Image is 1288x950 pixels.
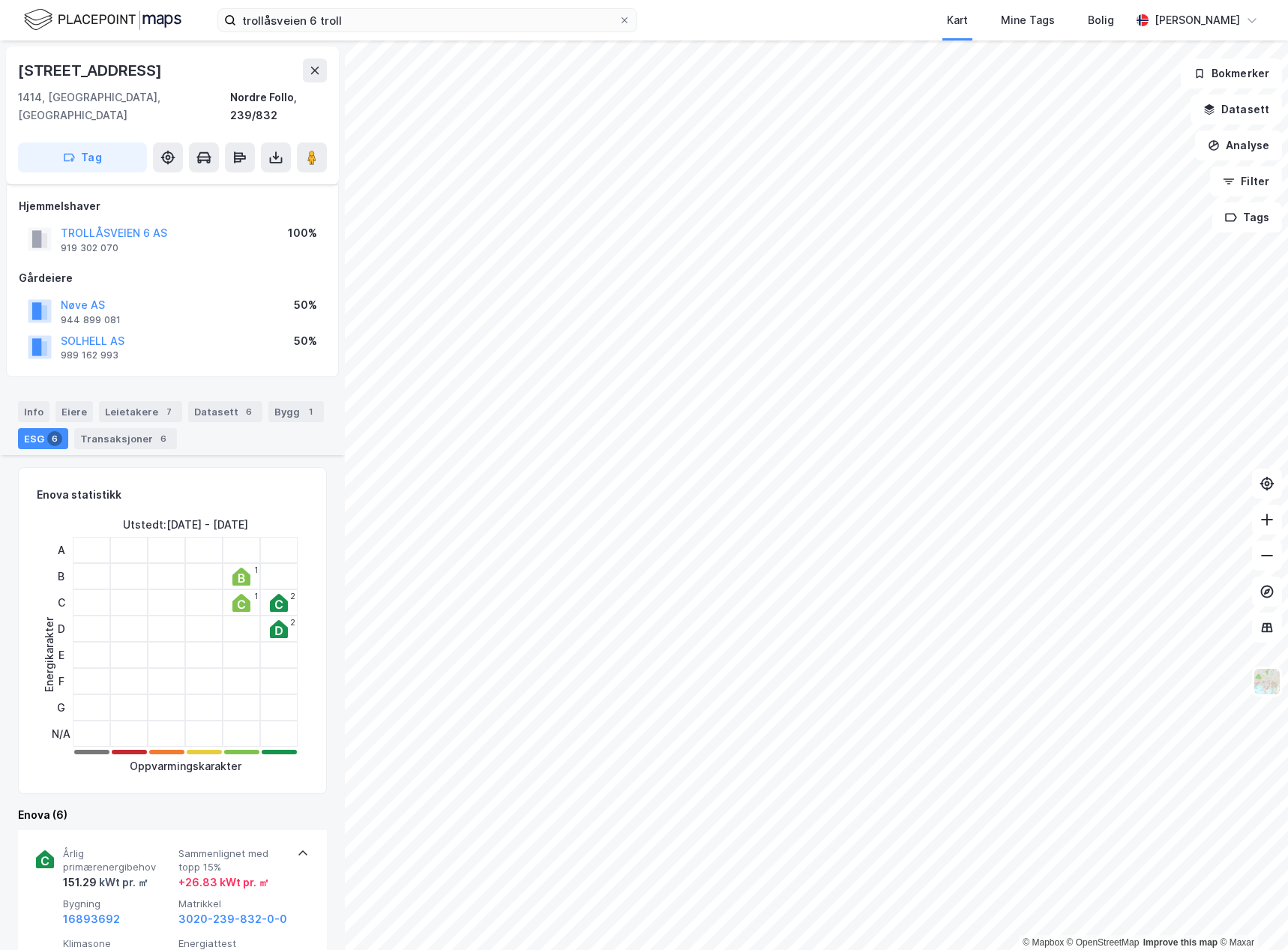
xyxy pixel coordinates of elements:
[123,516,248,534] div: Utstedt : [DATE] - [DATE]
[18,401,49,422] div: Info
[47,431,62,446] div: 6
[294,296,317,314] div: 50%
[1001,11,1055,29] div: Mine Tags
[52,721,70,747] div: N/A
[290,618,295,627] div: 2
[1088,11,1114,29] div: Bolig
[178,910,287,928] button: 3020-239-832-0-0
[1181,58,1282,88] button: Bokmerker
[1210,166,1282,196] button: Filter
[18,88,230,124] div: 1414, [GEOGRAPHIC_DATA], [GEOGRAPHIC_DATA]
[18,806,327,824] div: Enova (6)
[97,874,148,892] div: kWt pr. ㎡
[178,937,288,950] span: Energiattest
[18,58,165,82] div: [STREET_ADDRESS]
[288,224,317,242] div: 100%
[24,7,181,33] img: logo.f888ab2527a4732fd821a326f86c7f29.svg
[63,910,120,928] button: 16893692
[290,592,295,601] div: 2
[18,428,68,449] div: ESG
[161,404,176,419] div: 7
[19,269,326,287] div: Gårdeiere
[156,431,171,446] div: 6
[1143,937,1218,948] a: Improve this map
[1212,202,1282,232] button: Tags
[63,937,172,950] span: Klimasone
[18,142,147,172] button: Tag
[52,537,70,563] div: A
[1213,878,1288,950] div: Kontrollprogram for chat
[61,349,118,361] div: 989 162 993
[1155,11,1240,29] div: [PERSON_NAME]
[1067,937,1140,948] a: OpenStreetMap
[74,428,177,449] div: Transaksjoner
[40,617,58,692] div: Energikarakter
[55,401,93,422] div: Eiere
[99,401,182,422] div: Leietakere
[236,9,619,31] input: Søk på adresse, matrikkel, gårdeiere, leietakere eller personer
[52,694,70,721] div: G
[1195,130,1282,160] button: Analyse
[268,401,324,422] div: Bygg
[130,757,241,775] div: Oppvarmingskarakter
[178,874,269,892] div: + 26.83 kWt pr. ㎡
[52,642,70,668] div: E
[52,563,70,589] div: B
[294,332,317,350] div: 50%
[63,847,172,874] span: Årlig primærenergibehov
[61,314,121,326] div: 944 899 081
[63,874,148,892] div: 151.29
[178,898,288,910] span: Matrikkel
[37,486,121,504] div: Enova statistikk
[254,592,258,601] div: 1
[241,404,256,419] div: 6
[1023,937,1064,948] a: Mapbox
[61,242,118,254] div: 919 302 070
[947,11,968,29] div: Kart
[52,668,70,694] div: F
[178,847,288,874] span: Sammenlignet med topp 15%
[254,565,258,574] div: 1
[1191,94,1282,124] button: Datasett
[19,197,326,215] div: Hjemmelshaver
[52,589,70,616] div: C
[1213,878,1288,950] iframe: Chat Widget
[303,404,318,419] div: 1
[188,401,262,422] div: Datasett
[1253,667,1281,696] img: Z
[230,88,327,124] div: Nordre Follo, 239/832
[63,898,172,910] span: Bygning
[52,616,70,642] div: D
